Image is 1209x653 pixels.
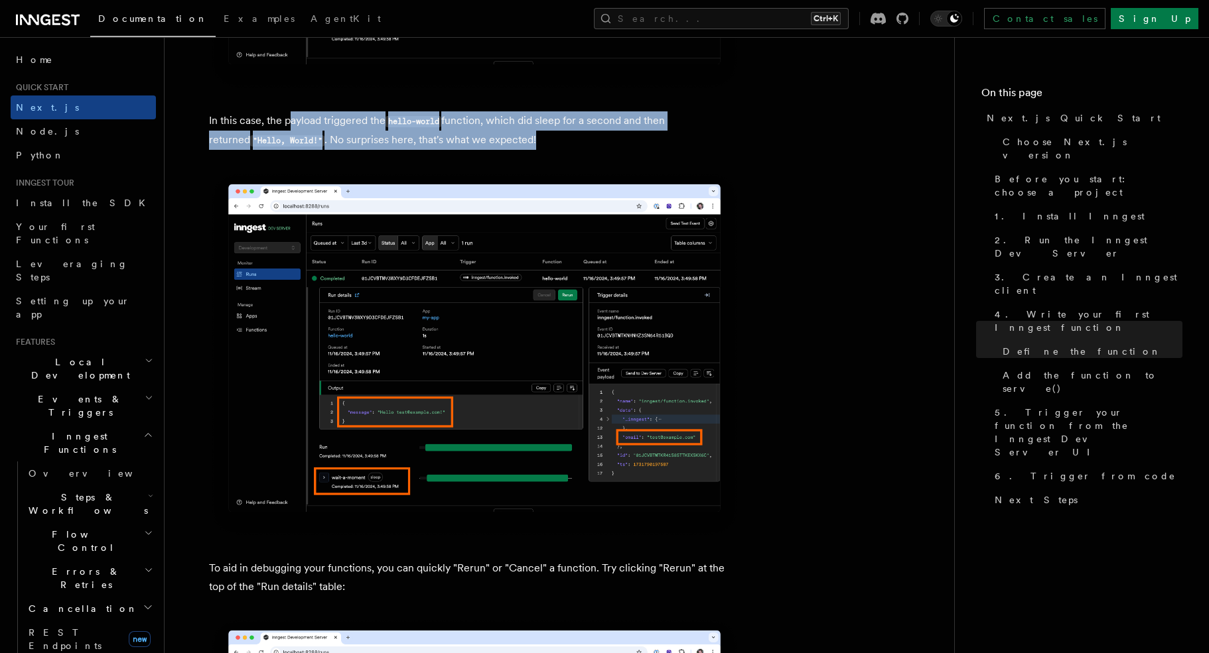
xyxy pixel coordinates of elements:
[23,461,156,485] a: Overview
[11,143,156,167] a: Python
[984,8,1105,29] a: Contact sales
[997,130,1182,167] a: Choose Next.js version
[23,485,156,522] button: Steps & Workflows
[997,339,1182,363] a: Define the function
[989,228,1182,265] a: 2. Run the Inngest Dev Server
[23,560,156,597] button: Errors & Retries
[311,13,381,24] span: AgentKit
[98,13,208,24] span: Documentation
[11,430,143,456] span: Inngest Functions
[11,337,55,347] span: Features
[995,469,1176,483] span: 6. Trigger from code
[23,597,156,621] button: Cancellation
[11,119,156,143] a: Node.js
[224,13,295,24] span: Examples
[250,135,324,147] code: "Hello, World!"
[981,106,1182,130] a: Next.js Quick Start
[23,565,144,591] span: Errors & Retries
[11,191,156,215] a: Install the SDK
[989,400,1182,464] a: 5. Trigger your function from the Inngest Dev Server UI
[594,8,849,29] button: Search...Ctrl+K
[11,387,156,424] button: Events & Triggers
[11,252,156,289] a: Leveraging Steps
[811,12,841,25] kbd: Ctrl+K
[987,111,1161,125] span: Next.js Quick Start
[1111,8,1198,29] a: Sign Up
[209,111,740,150] p: In this case, the payload triggered the function, which did sleep for a second and then returned ...
[989,302,1182,339] a: 4. Write your first Inngest function
[16,53,53,66] span: Home
[995,209,1145,223] span: 1. Install Inngest
[11,424,156,461] button: Inngest Functions
[989,265,1182,302] a: 3. Create an Inngest client
[11,350,156,387] button: Local Development
[11,392,145,419] span: Events & Triggers
[209,171,740,538] img: Inngest Dev Server web interface's runs tab with a single completed run expanded indicating that ...
[386,116,441,127] code: hello-world
[989,488,1182,512] a: Next Steps
[129,631,151,647] span: new
[997,363,1182,400] a: Add the function to serve()
[23,491,148,517] span: Steps & Workflows
[11,289,156,326] a: Setting up your app
[23,528,144,554] span: Flow Control
[16,221,95,245] span: Your first Functions
[1003,369,1182,395] span: Add the function to serve()
[989,167,1182,204] a: Before you start: choose a project
[1003,135,1182,162] span: Choose Next.js version
[23,522,156,560] button: Flow Control
[989,464,1182,488] a: 6. Trigger from code
[989,204,1182,228] a: 1. Install Inngest
[303,4,389,36] a: AgentKit
[995,270,1182,297] span: 3. Create an Inngest client
[209,559,740,596] p: To aid in debugging your functions, you can quickly "Rerun" or "Cancel" a function. Try clicking ...
[11,355,145,382] span: Local Development
[23,602,138,615] span: Cancellation
[930,11,962,27] button: Toggle dark mode
[11,82,68,93] span: Quick start
[16,259,128,282] span: Leveraging Steps
[995,172,1182,199] span: Before you start: choose a project
[995,406,1182,459] span: 5. Trigger your function from the Inngest Dev Server UI
[995,233,1182,260] span: 2. Run the Inngest Dev Server
[16,296,130,320] span: Setting up your app
[981,85,1182,106] h4: On this page
[11,95,156,119] a: Next.js
[995,308,1182,334] span: 4. Write your first Inngest function
[11,215,156,252] a: Your first Functions
[16,150,64,160] span: Python
[11,178,74,188] span: Inngest tour
[995,493,1078,506] span: Next Steps
[29,468,165,479] span: Overview
[16,102,79,113] span: Next.js
[216,4,303,36] a: Examples
[29,627,102,651] span: REST Endpoints
[16,126,79,137] span: Node.js
[90,4,216,37] a: Documentation
[11,48,156,72] a: Home
[16,198,153,208] span: Install the SDK
[1003,345,1161,358] span: Define the function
